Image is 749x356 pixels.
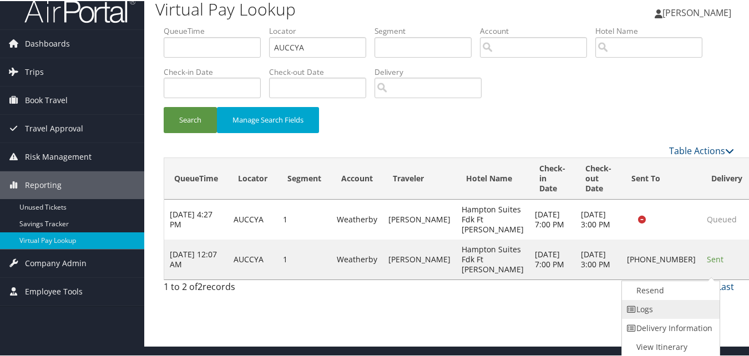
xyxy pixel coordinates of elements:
[277,157,331,199] th: Segment: activate to sort column ascending
[707,213,737,223] span: Queued
[331,238,383,278] td: Weatherby
[25,29,70,57] span: Dashboards
[164,238,228,278] td: [DATE] 12:07 AM
[269,65,374,77] label: Check-out Date
[622,280,717,299] a: Resend
[383,157,456,199] th: Traveler: activate to sort column ascending
[25,248,87,276] span: Company Admin
[331,199,383,238] td: Weatherby
[383,238,456,278] td: [PERSON_NAME]
[277,199,331,238] td: 1
[164,106,217,132] button: Search
[621,157,701,199] th: Sent To: activate to sort column ascending
[164,65,269,77] label: Check-in Date
[331,157,383,199] th: Account: activate to sort column ascending
[164,24,269,35] label: QueueTime
[277,238,331,278] td: 1
[383,199,456,238] td: [PERSON_NAME]
[25,114,83,141] span: Travel Approval
[25,142,92,170] span: Risk Management
[529,199,575,238] td: [DATE] 7:00 PM
[228,199,277,238] td: AUCCYA
[575,238,621,278] td: [DATE] 3:00 PM
[480,24,595,35] label: Account
[25,57,44,85] span: Trips
[595,24,711,35] label: Hotel Name
[25,170,62,198] span: Reporting
[217,106,319,132] button: Manage Search Fields
[25,277,83,304] span: Employee Tools
[622,299,717,318] a: Logs
[621,238,701,278] td: [PHONE_NUMBER]
[662,6,731,18] span: [PERSON_NAME]
[456,238,529,278] td: Hampton Suites Fdk Ft [PERSON_NAME]
[228,157,277,199] th: Locator: activate to sort column ascending
[374,65,490,77] label: Delivery
[164,199,228,238] td: [DATE] 4:27 PM
[269,24,374,35] label: Locator
[164,157,228,199] th: QueueTime: activate to sort column ascending
[529,157,575,199] th: Check-in Date: activate to sort column ascending
[575,199,621,238] td: [DATE] 3:00 PM
[164,279,294,298] div: 1 to 2 of records
[575,157,621,199] th: Check-out Date: activate to sort column ascending
[622,337,717,355] a: View Itinerary
[456,157,529,199] th: Hotel Name: activate to sort column descending
[707,253,723,263] span: Sent
[529,238,575,278] td: [DATE] 7:00 PM
[669,144,734,156] a: Table Actions
[456,199,529,238] td: Hampton Suites Fdk Ft [PERSON_NAME]
[228,238,277,278] td: AUCCYA
[25,85,68,113] span: Book Travel
[374,24,480,35] label: Segment
[622,318,717,337] a: Delivery Information
[198,279,203,292] span: 2
[717,279,734,292] a: Last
